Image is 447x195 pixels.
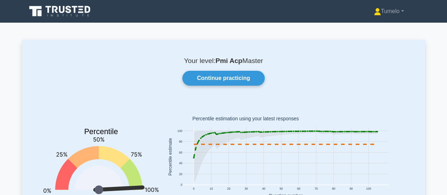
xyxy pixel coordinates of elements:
[366,187,371,190] text: 100
[262,187,265,190] text: 40
[179,172,182,176] text: 20
[332,187,335,190] text: 80
[167,138,172,176] text: Percentile estimate
[84,127,118,136] text: Percentile
[210,187,213,190] text: 10
[280,187,283,190] text: 50
[39,57,408,65] p: Your level: Master
[297,187,300,190] text: 60
[192,116,299,122] text: Percentile estimation using your latest responses
[349,187,353,190] text: 90
[227,187,230,190] text: 20
[177,129,182,133] text: 100
[357,4,421,18] a: Tumelo
[181,183,182,187] text: 0
[179,161,182,165] text: 40
[314,187,318,190] text: 70
[179,151,182,154] text: 60
[182,71,264,86] a: Continue practicing
[245,187,248,190] text: 30
[179,140,182,143] text: 80
[216,57,242,64] b: Pmi Acp
[193,187,194,190] text: 0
